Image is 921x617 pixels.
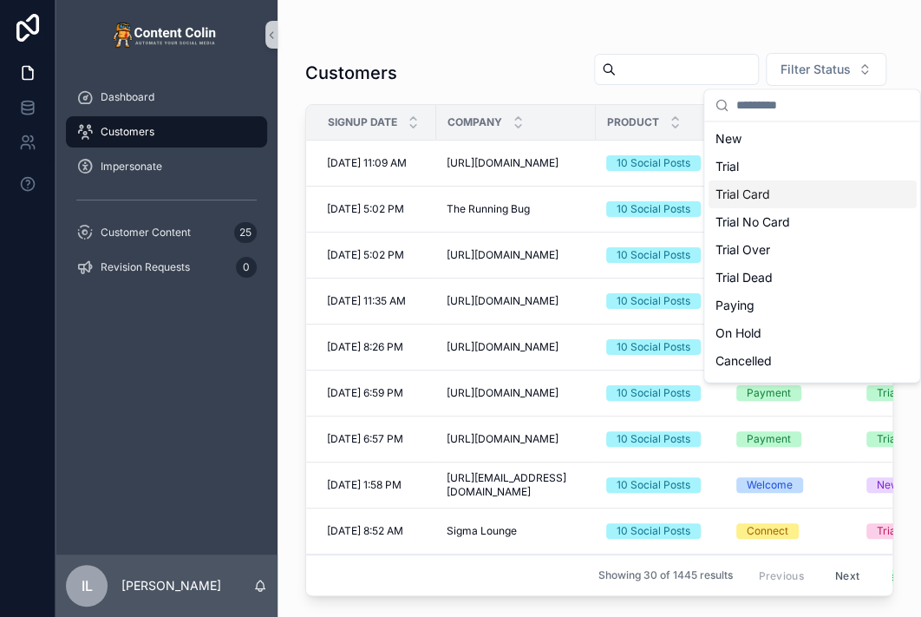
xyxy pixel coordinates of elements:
span: Sigma Lounge [447,524,517,538]
div: 10 Social Posts [617,431,690,447]
span: [DATE] 1:58 PM [327,478,402,492]
a: Dashboard [66,82,267,113]
a: Customers [66,116,267,148]
span: [URL][DOMAIN_NAME] [447,340,558,354]
span: [DATE] 6:57 PM [327,432,403,446]
span: [DATE] 8:52 AM [327,524,403,538]
span: Impersonate [101,160,162,174]
p: [PERSON_NAME] [121,577,221,594]
div: 10 Social Posts [617,293,690,309]
div: 10 Social Posts [617,477,690,493]
div: New [877,477,899,493]
div: 10 Social Posts [617,385,690,401]
div: Payment [747,431,791,447]
span: [DATE] 8:26 PM [327,340,403,354]
a: Customer Content25 [66,217,267,248]
div: 10 Social Posts [617,201,690,217]
div: scrollable content [56,69,278,305]
span: [URL][DOMAIN_NAME] [447,248,558,262]
div: Trial [877,385,898,401]
h1: Customers [305,61,397,85]
div: Trial [708,153,916,181]
div: New [708,125,916,153]
span: Dashboard [101,90,154,104]
div: On Hold [708,319,916,347]
span: IL [82,575,93,596]
div: Trial Dead [708,264,916,292]
a: Revision Requests0 [66,252,267,283]
span: [DATE] 6:59 PM [327,386,403,400]
div: 10 Social Posts [617,247,690,263]
button: Next [823,561,872,588]
div: Trial [877,431,898,447]
span: Customer Content [101,226,191,240]
span: [URL][DOMAIN_NAME] [447,432,558,446]
div: Payment [747,385,791,401]
span: Product [607,115,659,129]
span: Signup Date [328,115,397,129]
img: App logo [113,21,220,49]
div: Welcome [747,477,793,493]
div: Trial Card [708,181,916,208]
span: Customers [101,125,154,139]
span: The Running Bug [447,202,530,216]
a: Impersonate [66,151,267,182]
span: [DATE] 5:02 PM [327,202,404,216]
div: 10 Social Posts [617,523,690,539]
span: Revision Requests [101,260,190,274]
span: Filter Status [781,61,851,78]
span: [URL][EMAIL_ADDRESS][DOMAIN_NAME] [447,471,585,499]
div: Connect [747,523,788,539]
span: [URL][DOMAIN_NAME] [447,386,558,400]
div: Trial Over [708,236,916,264]
span: [DATE] 11:09 AM [327,156,407,170]
div: Paying [708,292,916,319]
span: Showing 30 of 1445 results [598,568,732,582]
div: Suggestions [704,121,919,382]
div: 0 [236,257,257,278]
div: Cancelled [708,347,916,375]
span: [DATE] 11:35 AM [327,294,406,308]
div: 10 Social Posts [617,339,690,355]
span: [URL][DOMAIN_NAME] [447,156,558,170]
div: 10 Social Posts [617,155,690,171]
span: [URL][DOMAIN_NAME] [447,294,558,308]
div: 25 [234,222,257,243]
button: Select Button [766,53,886,86]
span: Company [447,115,502,129]
div: Trial No Card [708,208,916,236]
div: System Cancelled [708,375,916,403]
span: [DATE] 5:02 PM [327,248,404,262]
